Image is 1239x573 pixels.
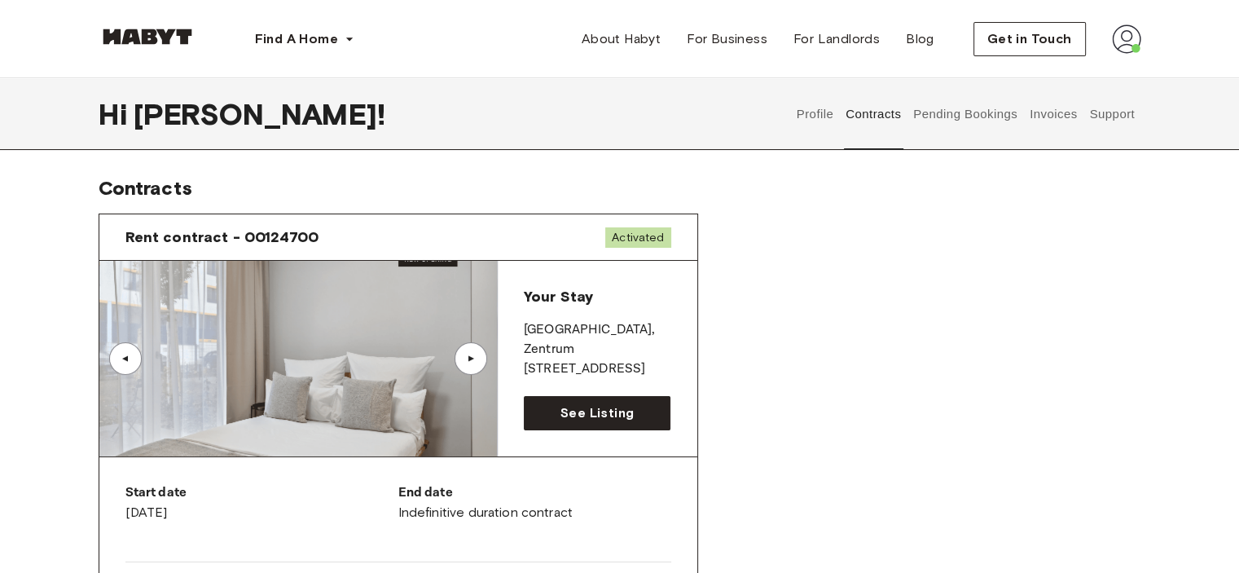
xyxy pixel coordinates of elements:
p: End date [398,483,671,503]
a: For Landlords [780,23,893,55]
div: [DATE] [125,483,398,522]
img: Habyt [99,29,196,45]
span: [PERSON_NAME] ! [134,97,385,131]
p: Start date [125,483,398,503]
img: Image of the room [99,261,497,456]
span: Contracts [99,176,192,200]
div: ▲ [117,354,134,364]
button: Find A Home [242,23,367,55]
span: Find A Home [255,29,338,49]
img: avatar [1112,24,1141,54]
a: Blog [893,23,947,55]
span: For Landlords [793,29,880,49]
a: About Habyt [569,23,674,55]
span: Get in Touch [987,29,1072,49]
a: For Business [674,23,780,55]
span: See Listing [560,403,634,423]
p: [STREET_ADDRESS] [524,359,671,379]
div: ▲ [463,354,479,364]
button: Support [1087,78,1137,150]
span: Hi [99,97,134,131]
span: Your Stay [524,288,593,306]
div: Indefinitive duration contract [398,483,671,522]
button: Pending Bookings [912,78,1020,150]
div: user profile tabs [790,78,1140,150]
span: Blog [906,29,934,49]
button: Contracts [844,78,903,150]
button: Invoices [1027,78,1079,150]
span: For Business [687,29,767,49]
span: Activated [605,227,670,248]
button: Profile [794,78,836,150]
button: Get in Touch [973,22,1086,56]
a: See Listing [524,396,671,430]
p: [GEOGRAPHIC_DATA] , Zentrum [524,320,671,359]
span: Rent contract - 00124700 [125,227,319,247]
span: About Habyt [582,29,661,49]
